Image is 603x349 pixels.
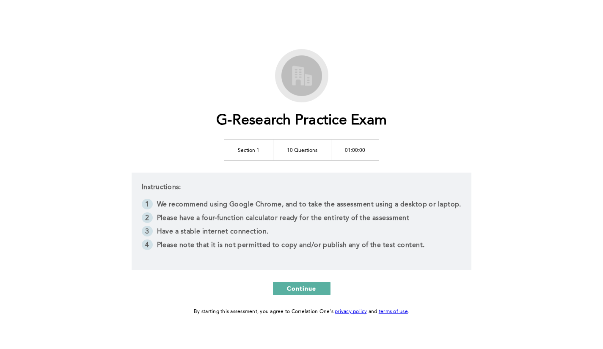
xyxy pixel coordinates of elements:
[142,239,461,253] li: Please note that it is not permitted to copy and/or publish any of the test content.
[142,226,461,239] li: Have a stable internet connection.
[224,139,273,160] td: Section 1
[287,284,317,292] span: Continue
[273,139,331,160] td: 10 Questions
[379,309,408,314] a: terms of use
[278,52,325,99] img: G-Research
[142,199,461,212] li: We recommend using Google Chrome, and to take the assessment using a desktop or laptop.
[216,112,387,129] h1: G-Research Practice Exam
[142,212,461,226] li: Please have a four-function calculator ready for the entirety of the assessment
[331,139,379,160] td: 01:00:00
[194,307,409,316] div: By starting this assessment, you agree to Correlation One's and .
[335,309,367,314] a: privacy policy
[273,282,330,295] button: Continue
[132,173,471,270] div: Instructions:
